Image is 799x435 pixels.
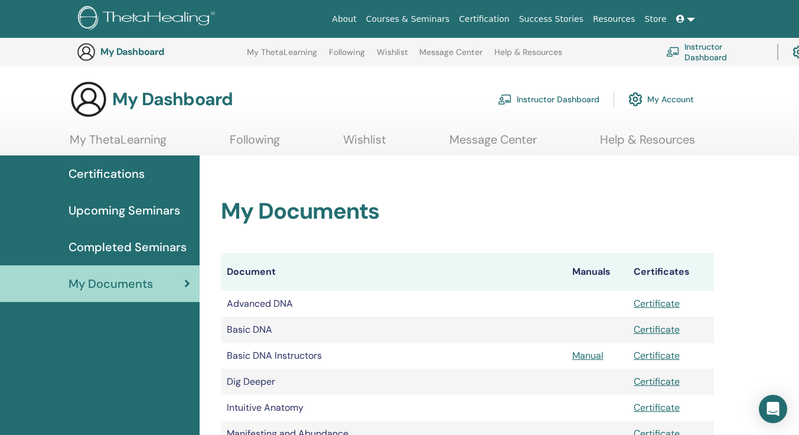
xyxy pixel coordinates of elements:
a: Instructor Dashboard [666,39,763,65]
a: About [327,8,361,30]
img: generic-user-icon.jpg [70,80,107,118]
a: Manual [572,349,604,362]
th: Document [221,253,566,291]
td: Basic DNA Instructors [221,343,566,369]
a: Certificate [634,323,680,336]
th: Manuals [566,253,628,291]
img: generic-user-icon.jpg [77,43,96,61]
a: Instructor Dashboard [498,86,599,112]
a: Store [640,8,671,30]
a: Wishlist [343,132,386,155]
span: Certifications [69,165,145,183]
a: My ThetaLearning [247,47,317,66]
a: Courses & Seminars [361,8,455,30]
img: logo.png [78,6,219,33]
a: Certificate [634,297,680,310]
th: Certificates [628,253,714,291]
a: My ThetaLearning [70,132,167,155]
a: Resources [588,8,640,30]
a: Success Stories [514,8,588,30]
a: Help & Resources [600,132,695,155]
span: Upcoming Seminars [69,202,180,219]
td: Advanced DNA [221,291,566,317]
a: Wishlist [377,47,408,66]
a: Certificate [634,375,680,388]
img: chalkboard-teacher.svg [666,47,680,57]
h3: My Dashboard [112,89,233,110]
td: Intuitive Anatomy [221,395,566,421]
a: Certification [454,8,514,30]
a: Certificate [634,401,680,414]
span: My Documents [69,275,153,293]
a: Message Center [449,132,537,155]
a: Following [230,132,280,155]
td: Basic DNA [221,317,566,343]
img: cog.svg [628,89,643,109]
a: Following [329,47,365,66]
td: Dig Deeper [221,369,566,395]
h3: My Dashboard [100,46,218,57]
a: Certificate [634,349,680,362]
img: chalkboard-teacher.svg [498,94,512,105]
a: Help & Resources [494,47,562,66]
a: My Account [628,86,694,112]
span: Completed Seminars [69,238,187,256]
div: Open Intercom Messenger [759,395,787,423]
a: Message Center [419,47,482,66]
h2: My Documents [221,198,714,225]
